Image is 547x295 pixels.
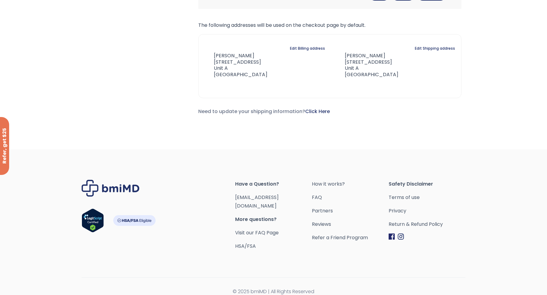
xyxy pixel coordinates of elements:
[335,53,398,78] address: [PERSON_NAME] [STREET_ADDRESS] Unit A [GEOGRAPHIC_DATA]
[235,194,279,209] a: [EMAIL_ADDRESS][DOMAIN_NAME]
[389,180,465,188] span: Safety Disclaimer
[389,220,465,229] a: Return & Refund Policy
[235,180,312,188] span: Have a Question?
[235,215,312,224] span: More questions?
[305,108,330,115] a: Click Here
[312,193,389,202] a: FAQ
[398,233,404,240] img: Instagram
[389,207,465,215] a: Privacy
[290,44,325,53] a: Edit Billing address
[235,243,256,250] a: HSA/FSA
[198,21,461,30] p: The following addresses will be used on the checkout page by default.
[312,207,389,215] a: Partners
[312,220,389,229] a: Reviews
[82,208,104,233] img: Verify Approval for www.bmimd.com
[198,108,330,115] span: Need to update your shipping information?
[82,180,139,197] img: Brand Logo
[415,44,455,53] a: Edit Shipping address
[389,233,395,240] img: Facebook
[113,215,156,226] img: HSA-FSA
[235,229,279,236] a: Visit our FAQ Page
[389,193,465,202] a: Terms of use
[312,180,389,188] a: How it works?
[82,208,104,235] a: Verify LegitScript Approval for www.bmimd.com
[312,233,389,242] a: Refer a Friend Program
[205,53,267,78] address: [PERSON_NAME] [STREET_ADDRESS] Unit A [GEOGRAPHIC_DATA]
